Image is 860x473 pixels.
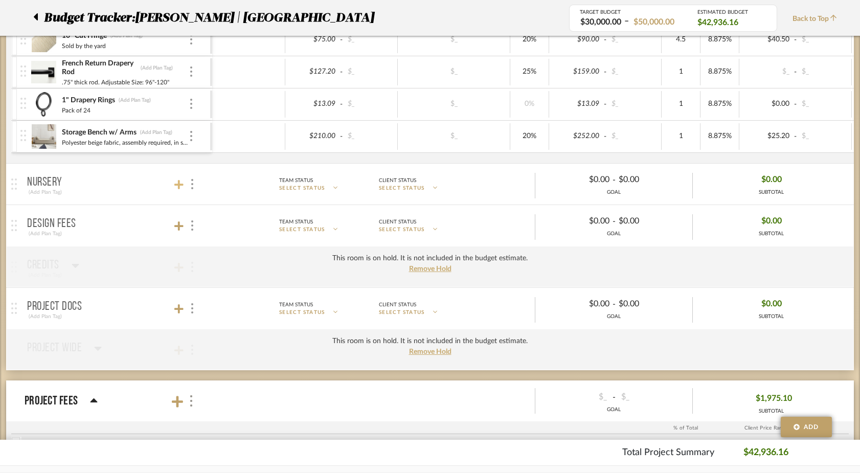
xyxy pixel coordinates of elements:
div: $75.00 [288,32,338,47]
span: - [602,35,608,45]
span: - [613,215,616,228]
span: - [338,67,345,77]
img: 3dots-v.svg [191,179,193,189]
div: (Add Plan Tag) [140,129,173,136]
div: $210.00 [288,129,338,144]
img: 3dots-v.svg [190,66,192,77]
div: $_ [345,97,395,111]
img: 3dots-v.svg [191,303,193,313]
span: SELECT STATUS [279,185,325,192]
div: $_ [799,129,849,144]
div: $_ [608,129,659,144]
div: ESTIMATED BUDGET [697,9,766,15]
div: 8.875% [704,129,736,144]
span: Remove Hold [409,348,451,355]
div: 10" Cut Fringe [61,31,107,41]
div: $0.00 [616,296,684,312]
p: $42,936.16 [743,446,788,460]
img: vertical-grip.svg [20,65,26,77]
img: grip.svg [11,220,17,231]
div: $_ [742,64,793,79]
div: $_ [345,32,395,47]
div: Polyester beige fabric, assembly required, in stock. On sale, price subject to change [61,138,189,148]
div: $0.00 [616,213,684,229]
div: (Add Plan Tag) [118,97,151,104]
div: $25.20 [742,129,793,144]
div: 20% [513,32,546,47]
img: 3dots-v.svg [190,34,192,44]
div: French Return Drapery Rod [61,59,138,77]
div: This room is on hold. It is not included in the budget estimate. [332,253,528,264]
mat-expansion-panel-header: Design Fees(Add Plan Tag)Team StatusSELECT STATUSClient StatusSELECT STATUS$0.00-$0.00GOAL$0.00SU... [6,205,854,246]
div: This room is on hold. It is not included in the budget estimate. [332,336,528,347]
div: 1 [665,129,697,144]
p: Project Docs [27,301,82,313]
div: $_ [608,64,659,79]
div: SUBTOTAL [759,230,784,238]
div: $_ [799,64,849,79]
div: (Add Plan Tag) [27,312,63,321]
span: $0.00 [761,213,782,229]
div: $90.00 [552,32,602,47]
span: SELECT STATUS [379,185,425,192]
div: 8.875% [704,64,736,79]
div: $_ [426,64,482,79]
div: Client Status [379,176,416,185]
div: GOAL [535,189,692,196]
span: – [624,15,629,28]
div: % of Total [664,422,708,434]
div: $_ [799,32,849,47]
span: SELECT STATUS [379,226,425,234]
span: - [338,35,345,45]
div: (Add Plan Tag) [140,64,173,72]
div: $30,000.00 [577,16,624,28]
div: Pack of 24 [61,105,91,116]
span: Back to Top [793,14,842,25]
div: $0.00 [544,213,613,229]
button: Add [781,417,832,437]
div: (Add Plan Tag) [27,229,63,238]
p: Project Fees [25,392,78,410]
div: Client Status [379,217,416,227]
img: grip.svg [11,303,17,314]
img: more.svg [189,395,194,407]
mat-expansion-panel-header: Project Docs(Add Plan Tag)Team StatusSELECT STATUSClient StatusSELECT STATUS$0.00-$0.00GOAL$0.00S... [6,288,854,329]
div: 20% [513,129,546,144]
div: Storage Bench w/ Arms [61,128,137,138]
div: GOAL [535,406,692,414]
mat-expansion-panel-header: Nursery(Add Plan Tag)Team StatusSELECT STATUSClient StatusSELECT STATUS$0.00-$0.00GOAL$0.00SUBTOTAL [6,164,854,205]
div: $40.50 [742,32,793,47]
div: 8.875% [704,97,736,111]
span: SELECT STATUS [279,309,325,317]
div: $_ [426,129,482,144]
div: .75" thick rod. Adjustable Size: 96"-120" [61,77,170,87]
div: GOAL [535,230,692,238]
div: $_ [345,64,395,79]
span: - [602,99,608,109]
img: 3dots-v.svg [190,131,192,141]
span: - [613,298,616,310]
div: $_ [426,97,482,111]
span: $0.00 [761,172,782,188]
span: SELECT STATUS [379,309,425,317]
img: vertical-grip.svg [20,130,26,141]
span: - [613,174,616,186]
div: 1" Drapery Rings [61,96,116,105]
div: (Add Plan Tag) [27,188,63,197]
div: Team Status [279,176,313,185]
span: Remove Hold [409,265,451,273]
img: 0ed42942-7a99-4c52-a3fe-fe4c3835f3f2_50x50.jpg [31,28,56,52]
span: $0.00 [761,296,782,312]
div: 0% [513,97,546,111]
img: vertical-grip.svg [20,33,26,44]
div: $_ [618,389,687,405]
span: Budget Tracker: [44,9,135,27]
div: $0.00 [544,172,613,188]
div: Sold by the yard [61,41,106,51]
div: $_ [799,97,849,111]
div: Client Price Range (TOTAL) [708,422,846,434]
img: f9c07336-5785-485a-a3b4-c4b96ba60a2b_50x50.jpg [31,124,56,149]
div: Team Status [279,300,313,309]
span: - [793,131,799,142]
img: 3dots-v.svg [191,220,193,231]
